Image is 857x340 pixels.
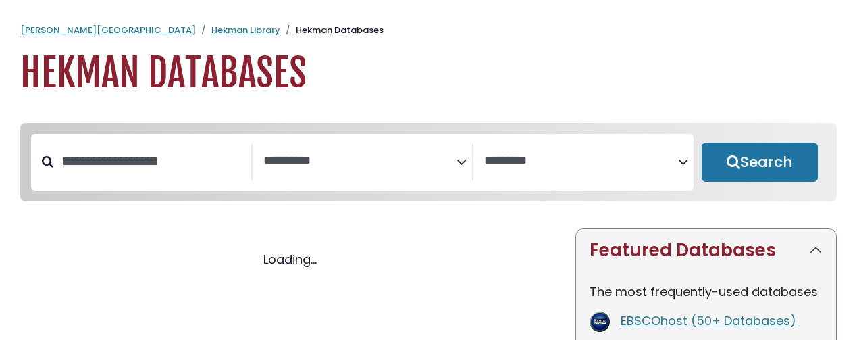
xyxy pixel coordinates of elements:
[280,24,384,37] li: Hekman Databases
[20,24,837,37] nav: breadcrumb
[484,154,678,168] textarea: Search
[702,143,818,182] button: Submit for Search Results
[20,24,196,37] a: [PERSON_NAME][GEOGRAPHIC_DATA]
[211,24,280,37] a: Hekman Library
[20,123,837,201] nav: Search filters
[20,250,559,268] div: Loading...
[576,229,836,272] button: Featured Databases
[20,51,837,96] h1: Hekman Databases
[53,150,251,172] input: Search database by title or keyword
[263,154,457,168] textarea: Search
[590,283,823,301] p: The most frequently-used databases
[621,312,796,329] a: EBSCOhost (50+ Databases)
